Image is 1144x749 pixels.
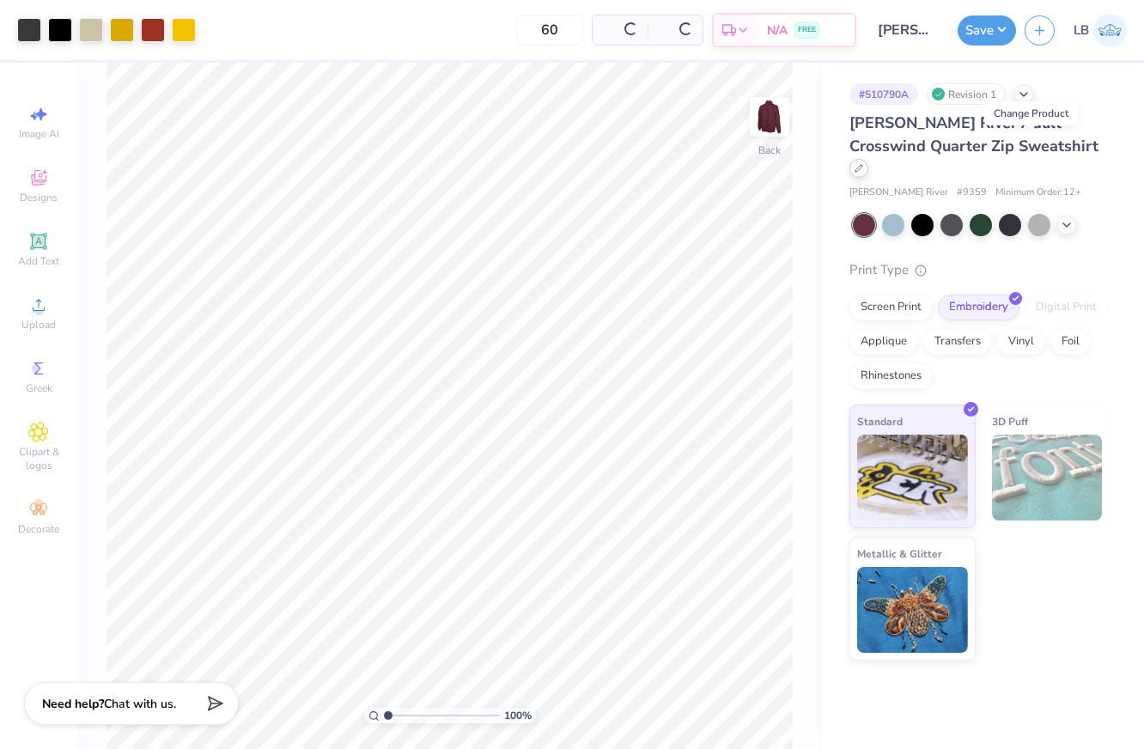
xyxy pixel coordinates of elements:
span: LB [1074,21,1089,40]
span: N/A [767,21,788,40]
span: Image AI [19,127,59,141]
div: Applique [849,329,918,355]
span: Add Text [18,254,59,268]
div: Transfers [923,329,992,355]
input: Untitled Design [865,13,949,47]
div: Back [758,143,781,158]
span: # 9359 [957,186,987,200]
span: 100 % [504,708,532,723]
span: Minimum Order: 12 + [995,186,1081,200]
div: # 510790A [849,83,918,105]
img: Laken Brown [1093,14,1127,47]
span: Clipart & logos [9,445,69,472]
span: Decorate [18,522,59,536]
span: Greek [26,381,52,395]
img: Standard [857,435,968,521]
span: [PERSON_NAME] River [849,186,948,200]
div: Vinyl [997,329,1045,355]
span: Upload [21,318,56,332]
strong: Need help? [42,696,104,712]
span: FREE [798,24,816,36]
span: 3D Puff [992,412,1028,430]
div: Rhinestones [849,363,933,389]
img: Metallic & Glitter [857,567,968,653]
button: Save [958,15,1016,46]
img: Back [752,100,787,134]
span: Designs [20,191,58,204]
span: Metallic & Glitter [857,545,942,563]
span: Chat with us. [104,696,176,712]
div: Embroidery [938,295,1019,320]
div: Change Product [984,101,1078,125]
span: [PERSON_NAME] River Adult Crosswind Quarter Zip Sweatshirt [849,113,1098,156]
div: Revision 1 [927,83,1006,105]
div: Print Type [849,260,1110,280]
span: Standard [857,412,903,430]
div: Screen Print [849,295,933,320]
img: 3D Puff [992,435,1103,521]
div: Foil [1050,329,1091,355]
input: – – [516,15,583,46]
a: LB [1074,14,1127,47]
div: Digital Print [1025,295,1108,320]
